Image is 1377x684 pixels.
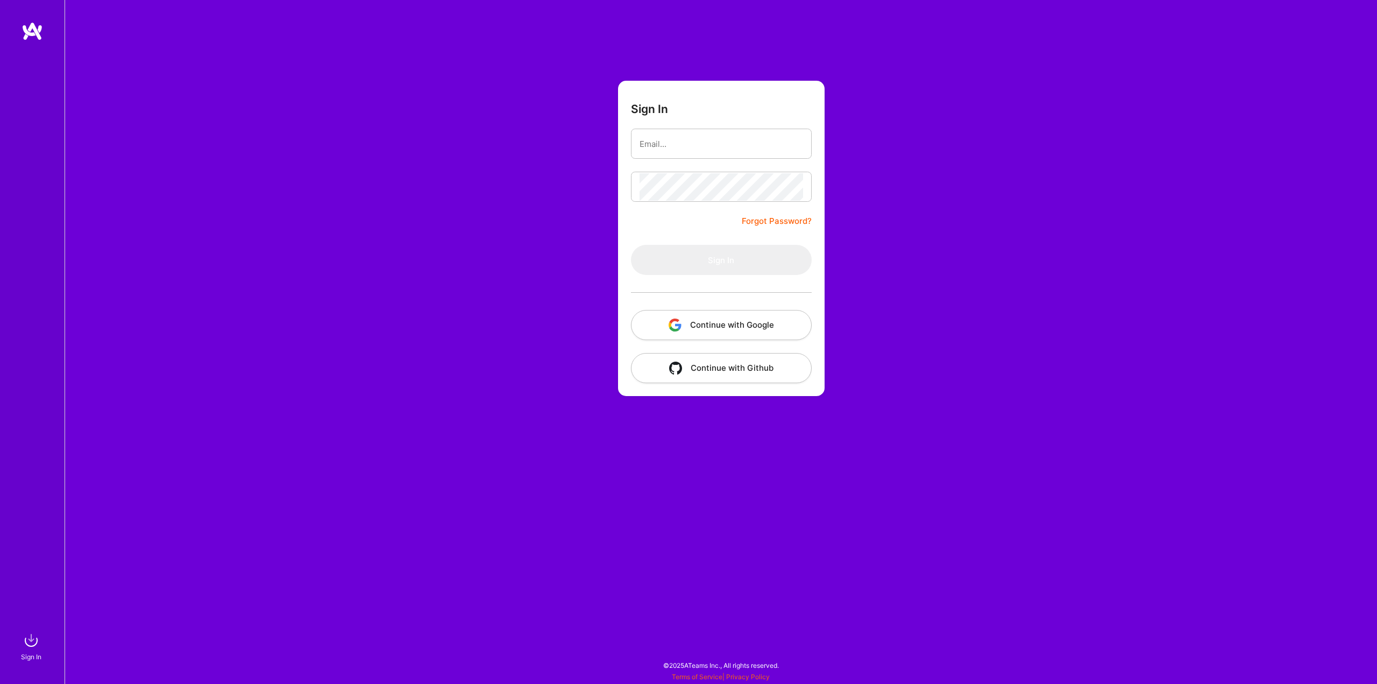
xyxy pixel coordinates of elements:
[640,130,803,158] input: Email...
[21,651,41,662] div: Sign In
[669,362,682,375] img: icon
[631,102,668,116] h3: Sign In
[65,652,1377,679] div: © 2025 ATeams Inc., All rights reserved.
[631,310,812,340] button: Continue with Google
[672,673,722,681] a: Terms of Service
[23,630,42,662] a: sign inSign In
[726,673,770,681] a: Privacy Policy
[742,215,812,228] a: Forgot Password?
[631,353,812,383] button: Continue with Github
[669,319,682,332] img: icon
[20,630,42,651] img: sign in
[672,673,770,681] span: |
[631,245,812,275] button: Sign In
[22,22,43,41] img: logo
